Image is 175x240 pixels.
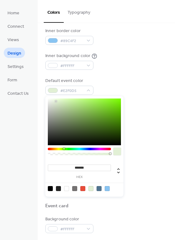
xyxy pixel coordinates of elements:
[7,10,19,17] span: Home
[64,186,69,191] div: rgb(255, 255, 255)
[88,186,93,191] div: rgb(226, 240, 213)
[60,63,83,69] span: #FFFFFF
[45,53,90,59] div: Inner background color
[4,88,32,98] a: Contact Us
[56,186,61,191] div: rgb(37, 37, 37)
[7,23,24,30] span: Connect
[4,74,21,85] a: Form
[4,48,25,58] a: Design
[7,50,21,57] span: Design
[105,186,110,191] div: rgb(137, 196, 242)
[45,203,68,209] div: Event card
[48,186,53,191] div: rgb(0, 0, 0)
[4,34,23,45] a: Views
[60,88,83,94] span: #E2F0D5
[45,216,92,223] div: Background color
[60,226,83,233] span: #FFFFFF
[72,186,77,191] div: rgb(117, 114, 114)
[60,38,83,44] span: #89C4F2
[45,28,92,34] div: Inner border color
[7,77,17,84] span: Form
[7,37,19,43] span: Views
[4,61,27,71] a: Settings
[48,175,111,179] label: hex
[7,90,29,97] span: Contact Us
[7,64,24,70] span: Settings
[4,21,28,31] a: Connect
[45,78,92,84] div: Default event color
[80,186,85,191] div: rgb(232, 75, 57)
[97,186,102,191] div: rgb(81, 116, 143)
[4,7,23,18] a: Home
